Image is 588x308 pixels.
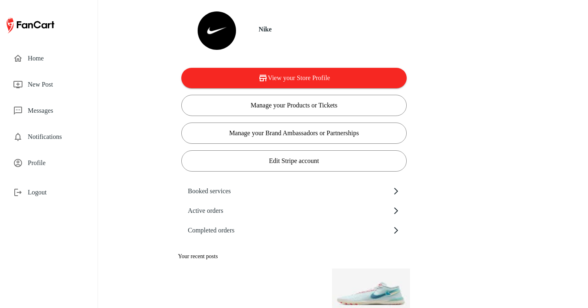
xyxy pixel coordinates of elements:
img: Store profile [198,11,236,50]
span: Home [28,54,85,63]
div: Logout [7,183,91,202]
div: Profile [7,153,91,173]
div: Booked services [181,181,407,201]
button: Edit Stripe account [181,150,407,172]
div: New Post [7,75,91,94]
button: Manage your Products or Tickets [181,95,407,116]
div: Notifications [7,127,91,147]
span: Completed orders [188,225,392,235]
img: FanCart logo [7,16,54,35]
span: Booked services [188,186,392,196]
div: Completed orders [181,221,407,240]
div: Your recent posts [171,247,410,266]
h6: Nike [258,25,407,33]
span: Logout [28,187,85,197]
div: Messages [7,101,91,121]
span: Notifications [28,132,85,142]
span: Messages [28,106,85,116]
button: View your Store Profile [181,68,407,88]
div: Home [7,49,91,68]
p: Active orders [188,207,223,214]
span: New Post [28,80,85,89]
span: Profile [28,158,85,168]
div: Active orders [181,201,407,221]
button: Manage your Brand Ambassadors or Partnerships [181,123,407,144]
